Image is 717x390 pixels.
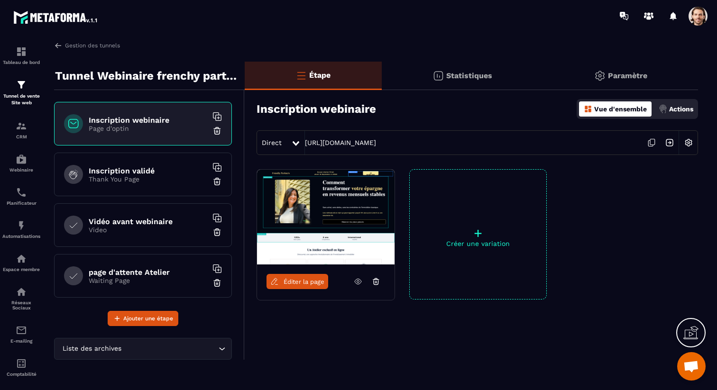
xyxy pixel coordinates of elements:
[2,351,40,384] a: accountantaccountantComptabilité
[2,134,40,139] p: CRM
[55,66,238,85] p: Tunnel Webinaire frenchy partners
[2,113,40,146] a: formationformationCRM
[89,268,207,277] h6: page d'attente Atelier
[284,278,324,285] span: Éditer la page
[212,177,222,186] img: trash
[2,246,40,279] a: automationsautomationsEspace membre
[212,278,222,288] img: trash
[16,120,27,132] img: formation
[89,226,207,234] p: Video
[257,170,395,264] img: image
[2,200,40,206] p: Planificateur
[16,187,27,198] img: scheduler
[432,70,444,82] img: stats.20deebd0.svg
[2,93,40,106] p: Tunnel de vente Site web
[257,102,376,116] h3: Inscription webinaire
[54,41,120,50] a: Gestion des tunnels
[89,166,207,175] h6: Inscription validé
[13,9,99,26] img: logo
[680,134,698,152] img: setting-w.858f3a88.svg
[2,372,40,377] p: Comptabilité
[669,105,693,113] p: Actions
[89,125,207,132] p: Page d'optin
[123,314,173,323] span: Ajouter une étape
[2,146,40,180] a: automationsautomationsWebinaire
[262,139,282,146] span: Direct
[108,311,178,326] button: Ajouter une étape
[16,46,27,57] img: formation
[267,274,328,289] a: Éditer la page
[661,134,679,152] img: arrow-next.bcc2205e.svg
[16,154,27,165] img: automations
[54,338,232,360] div: Search for option
[212,126,222,136] img: trash
[2,167,40,172] p: Webinaire
[410,227,546,240] p: +
[16,286,27,298] img: social-network
[2,317,40,351] a: emailemailE-mailing
[89,175,207,183] p: Thank You Page
[16,220,27,231] img: automations
[594,105,647,113] p: Vue d'ensemble
[2,72,40,113] a: formationformationTunnel de vente Site web
[16,79,27,91] img: formation
[89,217,207,226] h6: Vidéo avant webinaire
[608,71,647,80] p: Paramètre
[123,344,216,354] input: Search for option
[305,139,376,146] a: [URL][DOMAIN_NAME]
[16,253,27,264] img: automations
[2,39,40,72] a: formationformationTableau de bord
[60,344,123,354] span: Liste des archives
[677,352,706,381] div: Ouvrir le chat
[2,300,40,310] p: Réseaux Sociaux
[446,71,492,80] p: Statistiques
[410,240,546,247] p: Créer une variation
[594,70,606,82] img: setting-gr.5f69749f.svg
[659,105,667,113] img: actions.d6e523a2.png
[309,71,331,80] p: Étape
[89,277,207,284] p: Waiting Page
[54,41,63,50] img: arrow
[2,279,40,317] a: social-networksocial-networkRéseaux Sociaux
[89,116,207,125] h6: Inscription webinaire
[2,180,40,213] a: schedulerschedulerPlanificateur
[2,234,40,239] p: Automatisations
[295,70,307,81] img: bars-o.4a397970.svg
[16,325,27,336] img: email
[2,267,40,272] p: Espace membre
[2,338,40,344] p: E-mailing
[212,227,222,237] img: trash
[2,60,40,65] p: Tableau de bord
[584,105,592,113] img: dashboard-orange.40269519.svg
[2,213,40,246] a: automationsautomationsAutomatisations
[16,358,27,369] img: accountant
